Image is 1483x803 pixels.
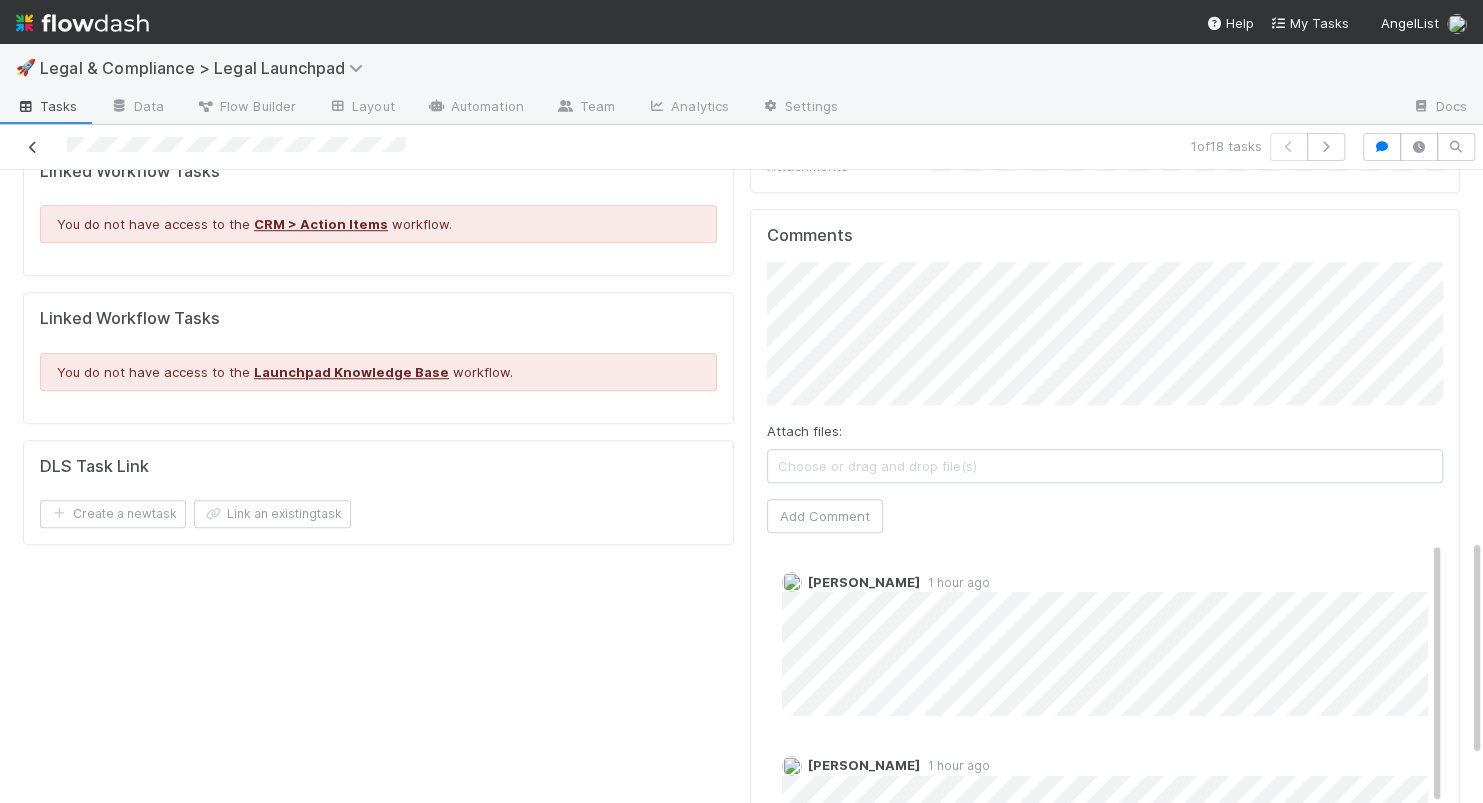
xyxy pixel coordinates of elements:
a: Settings [745,92,854,124]
span: 1 hour ago [920,575,990,590]
span: Flow Builder [196,96,296,116]
span: 1 hour ago [920,758,990,773]
span: [PERSON_NAME] [808,574,920,590]
h5: Linked Workflow Tasks [40,309,717,329]
img: avatar_0a9e60f7-03da-485c-bb15-a40c44fcec20.png [782,572,802,592]
div: Help [1206,13,1254,33]
a: Layout [312,92,411,124]
a: CRM > Action Items [254,216,388,232]
img: avatar_6811aa62-070e-4b0a-ab85-15874fb457a1.png [782,756,802,776]
span: 1 of 18 tasks [1191,136,1262,156]
span: Legal & Compliance > Legal Launchpad [40,58,373,78]
h5: Linked Workflow Tasks [40,162,717,182]
span: [PERSON_NAME] [808,757,920,773]
span: My Tasks [1270,15,1349,31]
a: Flow Builder [180,92,312,124]
label: Attach files: [767,421,842,441]
a: Launchpad Knowledge Base [254,364,449,380]
img: avatar_b5be9b1b-4537-4870-b8e7-50cc2287641b.png [1447,14,1467,34]
div: You do not have access to the workflow. [40,205,717,243]
img: logo-inverted-e16ddd16eac7371096b0.svg [16,6,149,40]
button: Add Comment [767,499,883,533]
a: Team [540,92,631,124]
a: Docs [1396,92,1483,124]
button: Link an existingtask [194,500,351,528]
span: Tasks [16,96,78,116]
button: Create a newtask [40,500,186,528]
a: Analytics [631,92,745,124]
h5: DLS Task Link [40,457,149,477]
h5: Comments [767,226,1444,246]
a: My Tasks [1270,13,1349,33]
div: You do not have access to the workflow. [40,353,717,391]
a: Automation [411,92,540,124]
a: Data [94,92,180,124]
span: AngelList [1381,15,1439,31]
span: 🚀 [16,59,36,76]
span: Choose or drag and drop file(s) [768,450,1443,482]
